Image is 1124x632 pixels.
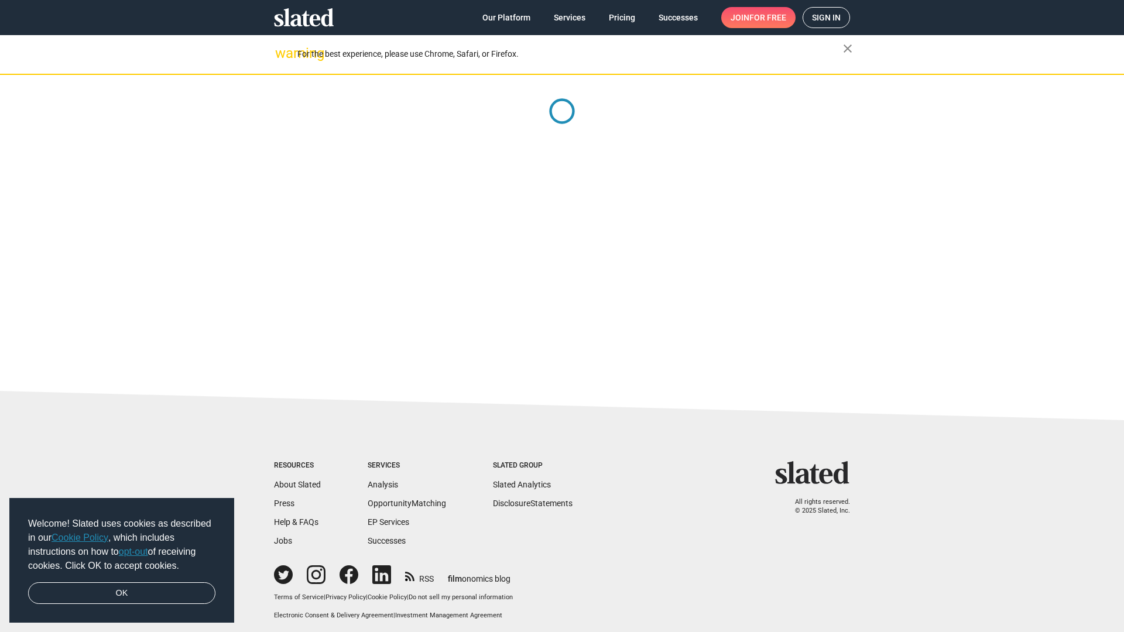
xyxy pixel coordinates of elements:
[405,566,434,585] a: RSS
[368,480,398,489] a: Analysis
[803,7,850,28] a: Sign in
[493,499,573,508] a: DisclosureStatements
[731,7,786,28] span: Join
[393,612,395,619] span: |
[274,612,393,619] a: Electronic Consent & Delivery Agreement
[368,517,409,527] a: EP Services
[749,7,786,28] span: for free
[493,480,551,489] a: Slated Analytics
[274,461,321,470] div: Resources
[325,593,366,601] a: Privacy Policy
[609,7,635,28] span: Pricing
[28,582,215,604] a: dismiss cookie message
[368,461,446,470] div: Services
[274,517,318,527] a: Help & FAQs
[28,517,215,573] span: Welcome! Slated uses cookies as described in our , which includes instructions on how to of recei...
[274,480,321,489] a: About Slated
[659,7,698,28] span: Successes
[721,7,796,28] a: Joinfor free
[52,533,108,542] a: Cookie Policy
[407,593,409,601] span: |
[297,46,843,62] div: For the best experience, please use Chrome, Safari, or Firefox.
[274,536,292,545] a: Jobs
[473,7,540,28] a: Our Platform
[783,498,850,515] p: All rights reserved. © 2025 Slated, Inc.
[368,593,407,601] a: Cookie Policy
[119,547,148,557] a: opt-out
[554,7,585,28] span: Services
[274,499,294,508] a: Press
[275,46,289,60] mat-icon: warning
[368,536,406,545] a: Successes
[448,574,462,583] span: film
[274,593,324,601] a: Terms of Service
[448,564,510,585] a: filmonomics blog
[544,7,595,28] a: Services
[366,593,368,601] span: |
[324,593,325,601] span: |
[9,498,234,623] div: cookieconsent
[812,8,841,28] span: Sign in
[482,7,530,28] span: Our Platform
[649,7,707,28] a: Successes
[841,42,855,56] mat-icon: close
[599,7,645,28] a: Pricing
[493,461,573,470] div: Slated Group
[409,593,513,602] button: Do not sell my personal information
[368,499,446,508] a: OpportunityMatching
[395,612,502,619] a: Investment Management Agreement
